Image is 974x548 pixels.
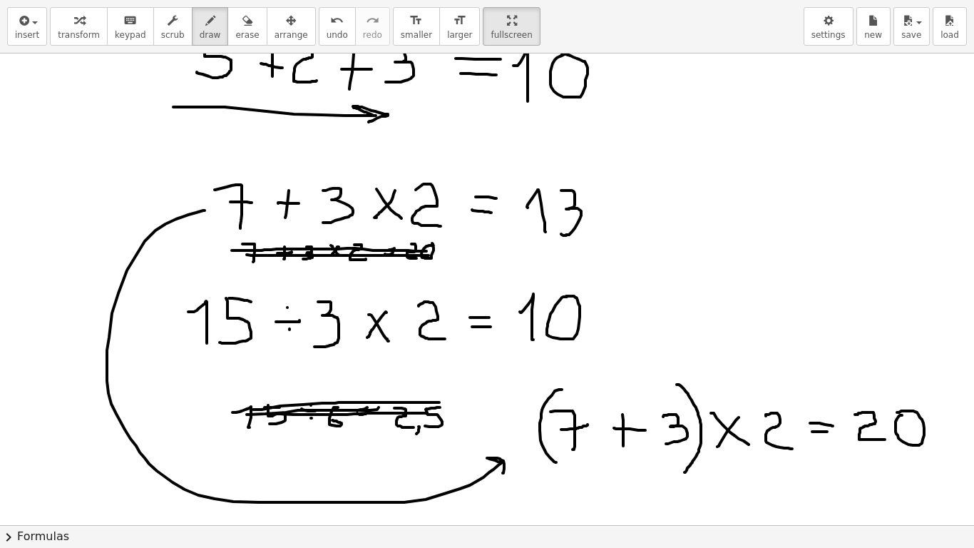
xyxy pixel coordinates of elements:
span: larger [447,30,472,40]
span: insert [15,30,39,40]
button: transform [50,7,108,46]
button: arrange [267,7,316,46]
span: arrange [275,30,308,40]
button: save [893,7,930,46]
button: fullscreen [483,7,540,46]
span: redo [363,30,382,40]
button: undoundo [319,7,356,46]
button: draw [192,7,229,46]
i: redo [366,12,379,29]
button: erase [227,7,267,46]
span: smaller [401,30,432,40]
i: format_size [409,12,423,29]
i: format_size [453,12,466,29]
button: redoredo [355,7,390,46]
span: scrub [161,30,185,40]
span: save [901,30,921,40]
span: draw [200,30,221,40]
span: load [940,30,959,40]
button: new [856,7,891,46]
button: load [933,7,967,46]
span: undo [327,30,348,40]
i: keyboard [123,12,137,29]
span: new [864,30,882,40]
button: scrub [153,7,193,46]
button: insert [7,7,47,46]
i: undo [330,12,344,29]
button: format_sizelarger [439,7,480,46]
span: keypad [115,30,146,40]
span: fullscreen [491,30,532,40]
span: settings [811,30,846,40]
button: settings [804,7,853,46]
span: transform [58,30,100,40]
button: format_sizesmaller [393,7,440,46]
span: erase [235,30,259,40]
button: keyboardkeypad [107,7,154,46]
